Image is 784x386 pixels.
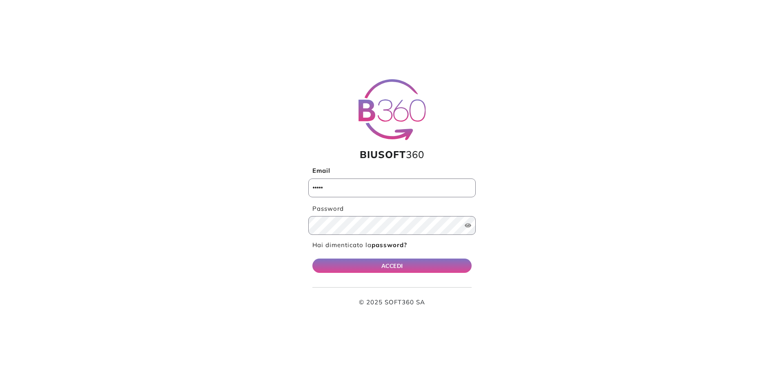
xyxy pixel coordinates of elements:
[308,149,476,161] h1: 360
[360,148,406,161] span: BIUSOFT
[312,259,472,273] button: ACCEDI
[308,204,476,214] label: Password
[312,167,330,174] b: Email
[312,298,472,307] p: © 2025 SOFT360 SA
[372,241,407,249] b: password?
[312,241,407,249] a: Hai dimenticato lapassword?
